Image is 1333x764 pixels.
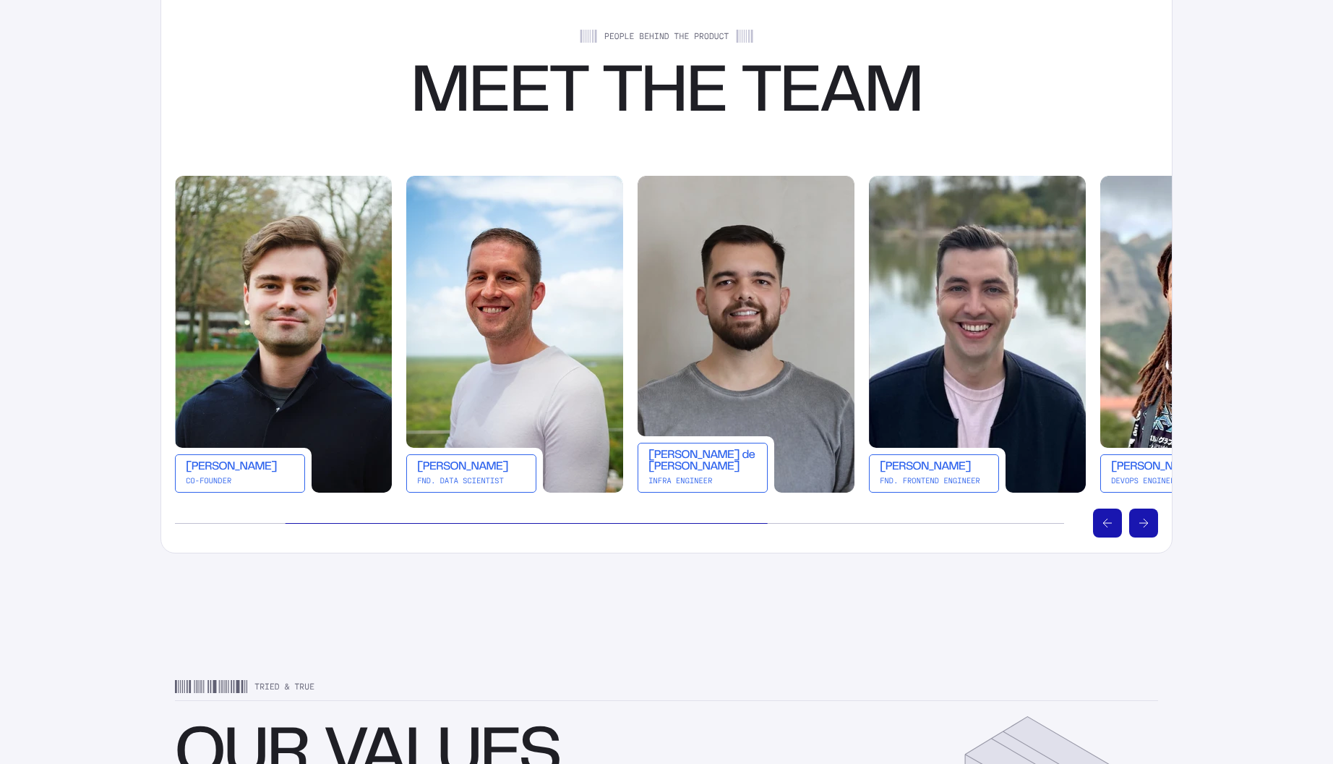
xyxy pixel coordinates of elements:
[186,462,294,473] div: [PERSON_NAME]
[1100,176,1317,493] img: headshot photo of André Araújo
[880,462,988,473] div: [PERSON_NAME]
[417,462,526,473] div: [PERSON_NAME]
[1093,509,1122,538] button: Scroll left
[1111,477,1220,485] div: DevOps Engineer
[648,477,757,485] div: Infra Engineer
[1129,509,1158,538] button: Scroll right
[638,176,854,493] img: headshot photo of Renato de Vito Castro
[186,477,294,485] div: Co-Founder
[880,477,988,485] div: FND. Frontend Engineer
[406,176,623,493] img: headshot photo of Justin Ziniel
[1111,462,1220,473] div: [PERSON_NAME]
[411,64,922,126] div: Meet the Team
[417,477,526,485] div: FND. Data Scientist
[175,176,392,493] img: headshot photo of Kais Baillargeon
[869,176,1086,493] img: headshot photo of Zachary Williams
[175,680,1158,701] div: Tried & True
[648,450,757,473] div: [PERSON_NAME] de [PERSON_NAME]
[580,30,754,43] div: People Behind the Product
